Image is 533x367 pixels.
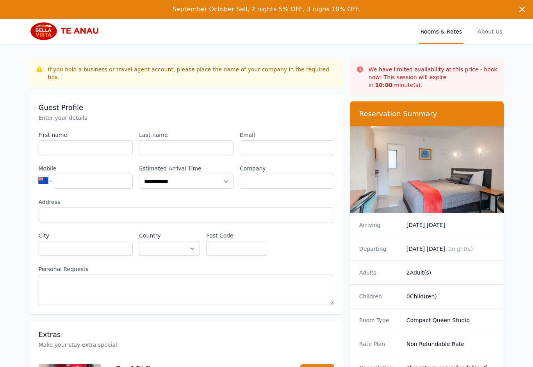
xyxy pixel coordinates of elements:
[39,341,334,349] p: Make your stay extra special
[406,269,495,277] dd: 2 Adult(s)
[350,126,504,213] img: Compact Queen Studio
[359,221,400,229] dt: Arriving
[39,114,334,122] p: Enter your details
[240,131,334,139] label: Email
[448,246,473,252] span: 1 night(s)
[359,269,400,277] dt: Adults
[406,245,495,253] dd: [DATE] [DATE]
[406,316,495,324] dd: Compact Queen Studio
[139,131,234,139] label: Last name
[173,5,360,13] span: September October Sell, 2 nights 5% OFF, 3 nighs 10% OFF.
[39,103,334,112] h3: Guest Profile
[406,340,495,348] dd: Non Refundable Rate
[406,293,495,300] dd: 0 Child(ren)
[406,221,495,229] dd: [DATE] [DATE]
[359,245,400,253] dt: Departing
[29,22,105,41] img: Bella Vista Te Anau
[39,265,334,273] label: Personal Requests
[48,66,337,81] div: If you hold a business or travel agent account, please place the name of your company in the requ...
[240,165,334,172] label: Company
[39,131,133,139] label: First name
[39,165,133,172] label: Mobile
[375,82,393,88] strong: 10 : 00
[369,66,498,89] p: We have limited availability at this price - book now! This session will expire in minute(s).
[39,330,334,339] h3: Extras
[419,19,463,44] a: Rooms & Rates
[139,165,234,172] label: Estimated Arrival Time
[359,109,495,119] h3: Reservation Summary
[139,232,200,239] label: Country
[359,316,400,324] dt: Room Type
[39,232,133,239] label: City
[206,232,267,239] label: Post Code
[39,198,334,206] label: Address
[359,293,400,300] dt: Children
[359,340,400,348] dt: Rate Plan
[476,19,504,44] a: About Us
